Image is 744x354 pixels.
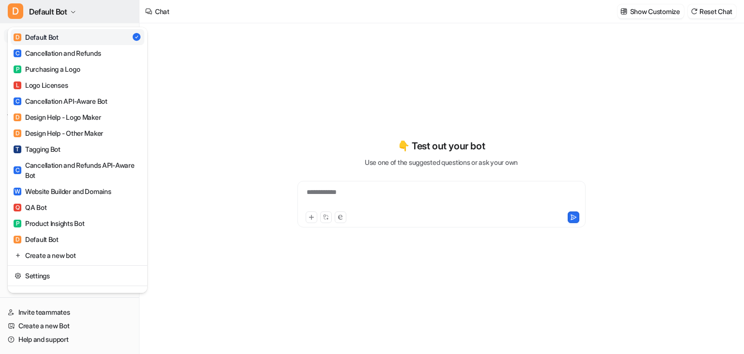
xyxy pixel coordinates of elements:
div: Product Insights Bot [14,218,84,228]
span: P [14,65,21,73]
span: L [14,81,21,89]
div: Cancellation API-Aware Bot [14,96,108,106]
a: Settings [11,268,144,284]
div: Tagging Bot [14,144,61,154]
span: C [14,97,21,105]
span: D [14,129,21,137]
div: Purchasing a Logo [14,64,80,74]
span: C [14,166,21,174]
img: reset [15,271,21,281]
a: Create a new bot [11,247,144,263]
div: Design Help - Logo Maker [14,112,101,122]
span: D [14,33,21,41]
span: Q [14,204,21,211]
div: Website Builder and Domains [14,186,111,196]
span: Default Bot [29,5,67,18]
div: Cancellation and Refunds [14,48,101,58]
span: W [14,188,21,195]
div: Default Bot [14,234,59,244]
span: C [14,49,21,57]
span: T [14,145,21,153]
img: reset [15,291,21,301]
div: Cancellation and Refunds API-Aware Bot [14,160,141,180]
div: DDefault Bot [8,27,147,293]
a: Sign out [11,288,144,304]
div: Default Bot [14,32,59,42]
span: D [14,236,21,243]
img: reset [15,250,21,260]
span: D [8,3,23,19]
div: QA Bot [14,202,46,212]
span: P [14,220,21,227]
div: Design Help - Other Maker [14,128,103,138]
div: Logo Licenses [14,80,68,90]
span: D [14,113,21,121]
